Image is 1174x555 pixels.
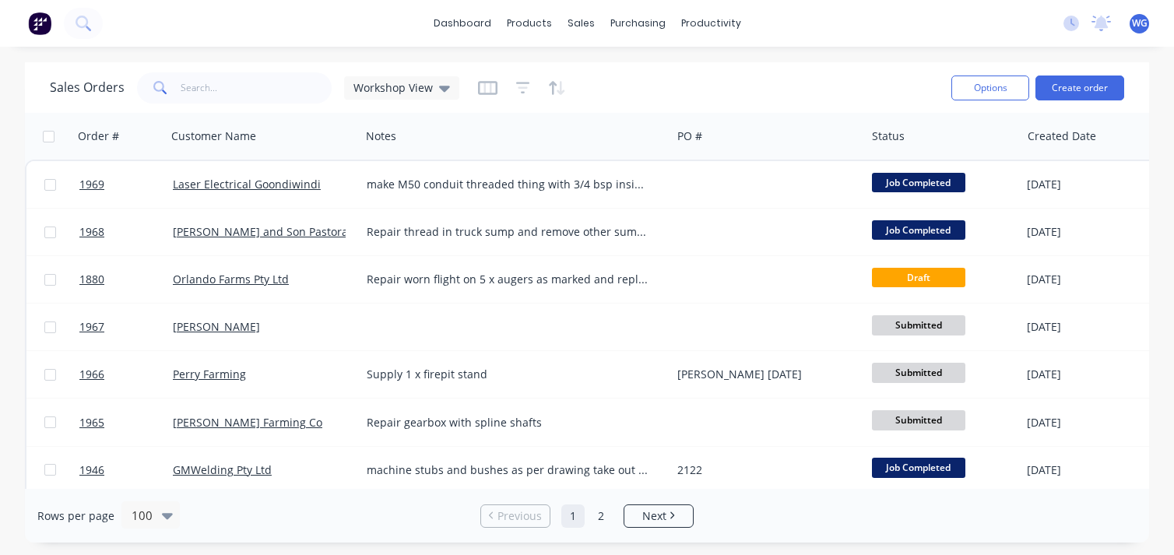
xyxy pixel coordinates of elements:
div: Notes [366,128,396,144]
a: Page 1 is your current page [561,504,585,528]
img: Factory [28,12,51,35]
button: Create order [1035,76,1124,100]
div: purchasing [603,12,673,35]
span: Workshop View [353,79,433,96]
a: Laser Electrical Goondiwindi [173,177,321,191]
span: 1946 [79,462,104,478]
span: 1968 [79,224,104,240]
div: [DATE] [1027,367,1143,382]
div: Repair worn flight on 5 x augers as marked and replace worn ends [367,272,650,287]
a: [PERSON_NAME] Farming Co [173,415,322,430]
a: 1880 [79,256,173,303]
span: Job Completed [872,220,965,240]
a: Perry Farming [173,367,246,381]
ul: Pagination [474,504,700,528]
a: 1969 [79,161,173,208]
div: [DATE] [1027,177,1143,192]
div: Order # [78,128,119,144]
span: 1965 [79,415,104,430]
a: Orlando Farms Pty Ltd [173,272,289,286]
div: Repair thread in truck sump and remove other sump plug that was stuck shouldnt have taken as long... [367,224,650,240]
span: Submitted [872,315,965,335]
a: 1966 [79,351,173,398]
span: Previous [497,508,542,524]
a: Next page [624,508,693,524]
div: [DATE] [1027,319,1143,335]
a: [PERSON_NAME] [173,319,260,334]
span: 1966 [79,367,104,382]
span: Job Completed [872,173,965,192]
span: Draft [872,268,965,287]
div: Created Date [1028,128,1096,144]
a: 1968 [79,209,173,255]
a: GMWelding Pty Ltd [173,462,272,477]
span: WG [1132,16,1148,30]
span: Rows per page [37,508,114,524]
div: [PERSON_NAME] [DATE] [677,367,850,382]
a: 1967 [79,304,173,350]
div: machine stubs and bushes as per drawing take out key to 3/8 in [PERSON_NAME] and press and weld i... [367,462,650,478]
div: Supply 1 x firepit stand [367,367,650,382]
a: Page 2 [589,504,613,528]
div: [DATE] [1027,224,1143,240]
span: 1969 [79,177,104,192]
span: Job Completed [872,458,965,477]
a: [PERSON_NAME] and Son Pastoral [173,224,351,239]
a: Previous page [481,508,550,524]
a: dashboard [426,12,499,35]
div: productivity [673,12,749,35]
span: 1967 [79,319,104,335]
a: 1965 [79,399,173,446]
div: 2122 [677,462,850,478]
div: products [499,12,560,35]
span: Next [642,508,666,524]
div: [DATE] [1027,272,1143,287]
div: sales [560,12,603,35]
div: Repair gearbox with spline shafts [367,415,650,430]
input: Search... [181,72,332,104]
span: Submitted [872,410,965,430]
button: Options [951,76,1029,100]
span: Submitted [872,363,965,382]
div: PO # [677,128,702,144]
span: 1880 [79,272,104,287]
div: make M50 conduit threaded thing with 3/4 bsp inside thread the M32 conduit threaded onto supplied... [367,177,650,192]
div: [DATE] [1027,415,1143,430]
div: Status [872,128,905,144]
div: [DATE] [1027,462,1143,478]
a: 1946 [79,447,173,494]
div: Customer Name [171,128,256,144]
h1: Sales Orders [50,80,125,95]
